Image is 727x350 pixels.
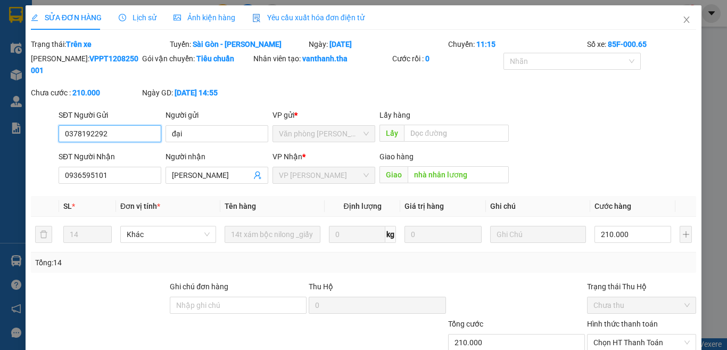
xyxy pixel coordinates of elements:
span: VP Phan Rang [279,167,369,183]
button: delete [35,226,52,243]
span: Giao hàng [379,152,414,161]
span: clock-circle [119,14,126,21]
b: 0 [425,54,429,63]
span: kg [385,226,396,243]
span: VP Nhận [272,152,302,161]
span: Cước hàng [594,202,631,210]
div: Trạng thái Thu Hộ [587,281,696,292]
span: user-add [253,171,262,180]
b: [DATE] 14:55 [175,88,218,97]
div: SĐT Người Nhận [59,151,161,162]
span: Giá trị hàng [404,202,444,210]
span: edit [31,14,38,21]
span: Lịch sử [119,13,156,22]
span: Tổng cước [448,320,483,328]
span: Thu Hộ [309,282,333,291]
div: SĐT Người Gửi [59,109,161,121]
span: picture [174,14,181,21]
div: Tuyến: [169,38,308,50]
input: 0 [404,226,481,243]
div: Cước rồi : [392,53,501,64]
span: Giao [379,166,408,183]
div: Chưa cước : [31,87,140,99]
div: Trạng thái: [30,38,169,50]
div: Chuyến: [447,38,586,50]
b: [DATE] [329,40,352,48]
span: Tên hàng [225,202,256,210]
button: plus [680,226,692,243]
img: icon [252,14,261,22]
b: 85F-000.65 [608,40,647,48]
input: Dọc đường [408,166,509,183]
div: Người gửi [166,109,268,121]
span: Văn phòng Phan Thiết [279,126,369,142]
b: Sài Gòn - [PERSON_NAME] [193,40,282,48]
input: Ghi Chú [490,226,586,243]
div: Gói vận chuyển: [142,53,251,64]
span: SỬA ĐƠN HÀNG [31,13,102,22]
span: Chưa thu [593,297,690,313]
input: Dọc đường [404,125,509,142]
div: [PERSON_NAME]: [31,53,140,76]
div: Người nhận [166,151,268,162]
div: Ngày GD: [142,87,251,99]
b: vanthanh.tha [302,54,348,63]
b: 11:15 [476,40,495,48]
span: Yêu cầu xuất hóa đơn điện tử [252,13,365,22]
b: Trên xe [66,40,92,48]
span: Lấy [379,125,404,142]
button: Close [672,5,701,35]
div: Nhân viên tạo: [253,53,390,64]
div: VP gửi [272,109,375,121]
span: Lấy hàng [379,111,410,119]
span: SL [63,202,72,210]
span: Khác [127,226,210,242]
span: Đơn vị tính [120,202,160,210]
b: 210.000 [72,88,100,97]
span: Ảnh kiện hàng [174,13,235,22]
b: Tiêu chuẩn [196,54,234,63]
div: Số xe: [586,38,697,50]
label: Ghi chú đơn hàng [170,282,228,291]
div: Tổng: 14 [35,257,282,268]
input: VD: Bàn, Ghế [225,226,320,243]
input: Ghi chú đơn hàng [170,297,307,314]
span: Định lượng [343,202,381,210]
div: Ngày: [308,38,447,50]
span: close [682,15,691,24]
th: Ghi chú [486,196,590,217]
label: Hình thức thanh toán [587,320,658,328]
